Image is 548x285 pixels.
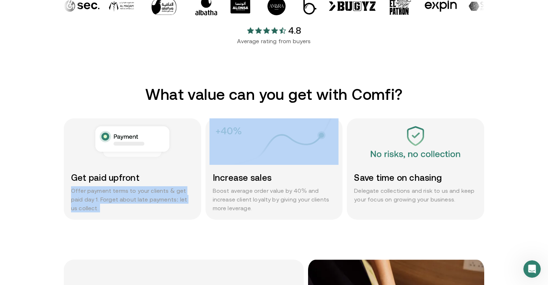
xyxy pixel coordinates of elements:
[71,186,194,212] p: Offer payment terms to your clients & get paid day 1. Forget about late payments: let us collect.
[64,37,484,45] p: Average rating from buyers
[354,186,477,204] p: Delegate collections and risk to us and keep your focus on growing your business.
[64,85,484,103] h2: What value can you get with Comfi?
[288,24,302,37] p: 4.8
[71,172,194,183] h3: Get paid upfront
[213,172,336,183] h3: Increase sales
[523,260,541,278] iframe: Intercom live chat
[209,118,339,165] img: Card 2
[351,118,480,165] img: Card 3
[213,186,336,212] p: Boost average order value by 40% and increase client loyalty by giving your clients more leverage.
[68,118,197,165] img: Card 1
[354,172,477,183] h3: Save time on chasing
